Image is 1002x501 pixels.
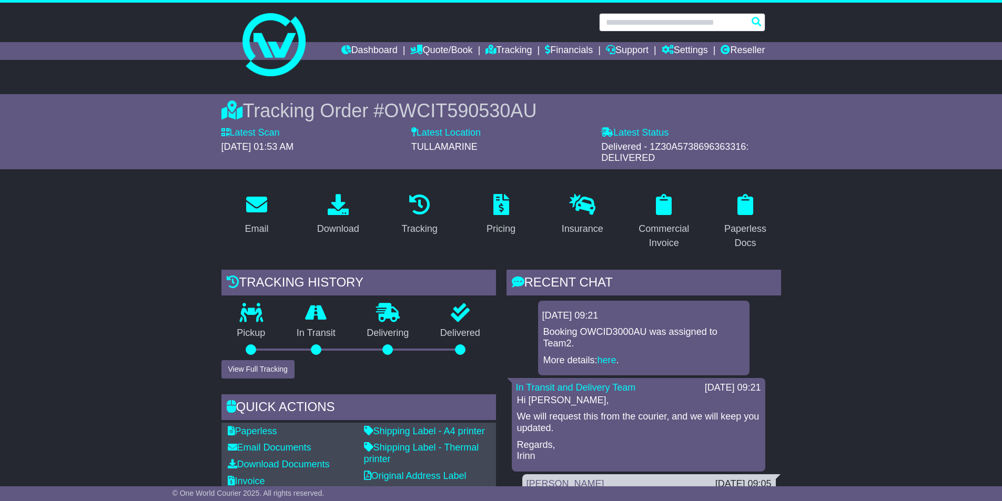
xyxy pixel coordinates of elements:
[364,426,485,436] a: Shipping Label - A4 printer
[364,442,479,464] a: Shipping Label - Thermal printer
[517,395,760,406] p: Hi [PERSON_NAME],
[424,328,496,339] p: Delivered
[543,355,744,366] p: More details: .
[394,190,444,240] a: Tracking
[598,355,616,365] a: here
[635,222,693,250] div: Commercial Invoice
[228,476,265,486] a: Invoice
[228,459,330,469] a: Download Documents
[221,328,281,339] p: Pickup
[555,190,610,240] a: Insurance
[721,42,765,60] a: Reseller
[516,382,636,393] a: In Transit and Delivery Team
[542,310,745,322] div: [DATE] 09:21
[401,222,437,236] div: Tracking
[228,426,277,436] a: Paperless
[245,222,268,236] div: Email
[480,190,522,240] a: Pricing
[507,270,781,298] div: RECENT CHAT
[543,326,744,349] p: Booking OWCID3000AU was assigned to Team2.
[715,478,772,490] div: [DATE] 09:05
[384,100,537,121] span: OWCIT590530AU
[411,127,481,139] label: Latest Location
[710,190,781,254] a: Paperless Docs
[410,42,472,60] a: Quote/Book
[517,439,760,462] p: Regards, Irinn
[545,42,593,60] a: Financials
[238,190,275,240] a: Email
[601,141,748,163] span: Delivered - 1Z30A5738696363316: DELIVERED
[173,489,325,497] span: © One World Courier 2025. All rights reserved.
[221,360,295,379] button: View Full Tracking
[601,127,669,139] label: Latest Status
[221,394,496,423] div: Quick Actions
[606,42,649,60] a: Support
[341,42,398,60] a: Dashboard
[517,411,760,434] p: We will request this from the courier, and we will keep you updated.
[221,141,294,152] span: [DATE] 01:53 AM
[662,42,708,60] a: Settings
[221,127,280,139] label: Latest Scan
[310,190,366,240] a: Download
[527,478,604,489] a: [PERSON_NAME]
[485,42,532,60] a: Tracking
[562,222,603,236] div: Insurance
[487,222,515,236] div: Pricing
[281,328,351,339] p: In Transit
[364,471,467,481] a: Original Address Label
[317,222,359,236] div: Download
[221,270,496,298] div: Tracking history
[629,190,700,254] a: Commercial Invoice
[717,222,774,250] div: Paperless Docs
[705,382,761,394] div: [DATE] 09:21
[221,99,781,122] div: Tracking Order #
[228,442,311,453] a: Email Documents
[411,141,478,152] span: TULLAMARINE
[351,328,425,339] p: Delivering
